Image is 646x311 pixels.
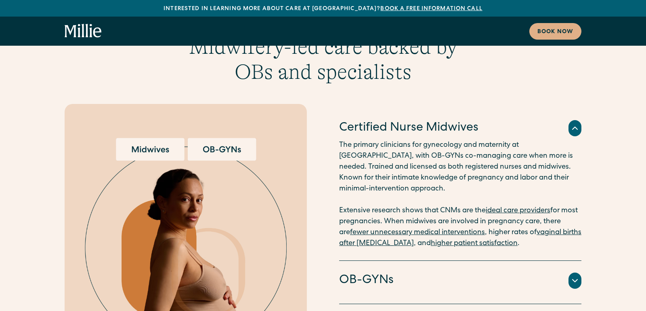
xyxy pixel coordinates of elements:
a: Book a free information call [380,6,482,12]
h4: OB-GYNs [339,272,394,289]
h3: Midwifery-led care backed by OBs and specialists [168,34,478,85]
a: Book now [529,23,581,40]
div: Book now [537,28,573,36]
a: home [65,24,102,38]
a: ideal care providers [486,207,550,214]
h4: Certified Nurse Midwives [339,120,478,137]
p: The primary clinicians for gynecology and maternity at [GEOGRAPHIC_DATA], with OB-GYNs co-managin... [339,140,581,249]
a: higher patient satisfaction [431,240,518,247]
a: fewer unnecessary medical interventions [350,229,485,236]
